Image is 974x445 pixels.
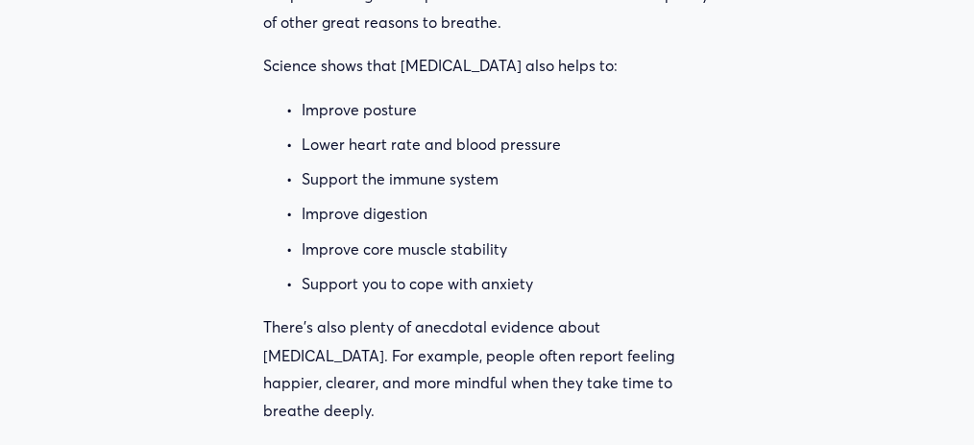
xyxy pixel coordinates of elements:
p: Support the immune system [302,166,711,193]
p: Improve digestion [302,201,711,228]
p: Improve posture [302,97,711,124]
p: There’s also plenty of anecdotal evidence about [MEDICAL_DATA]. For example, people often report ... [263,314,711,424]
p: Support you to cope with anxiety [302,271,711,298]
p: Science shows that [MEDICAL_DATA] also helps to: [263,53,711,80]
p: Improve core muscle stability [302,236,711,263]
p: Lower heart rate and blood pressure [302,132,711,159]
